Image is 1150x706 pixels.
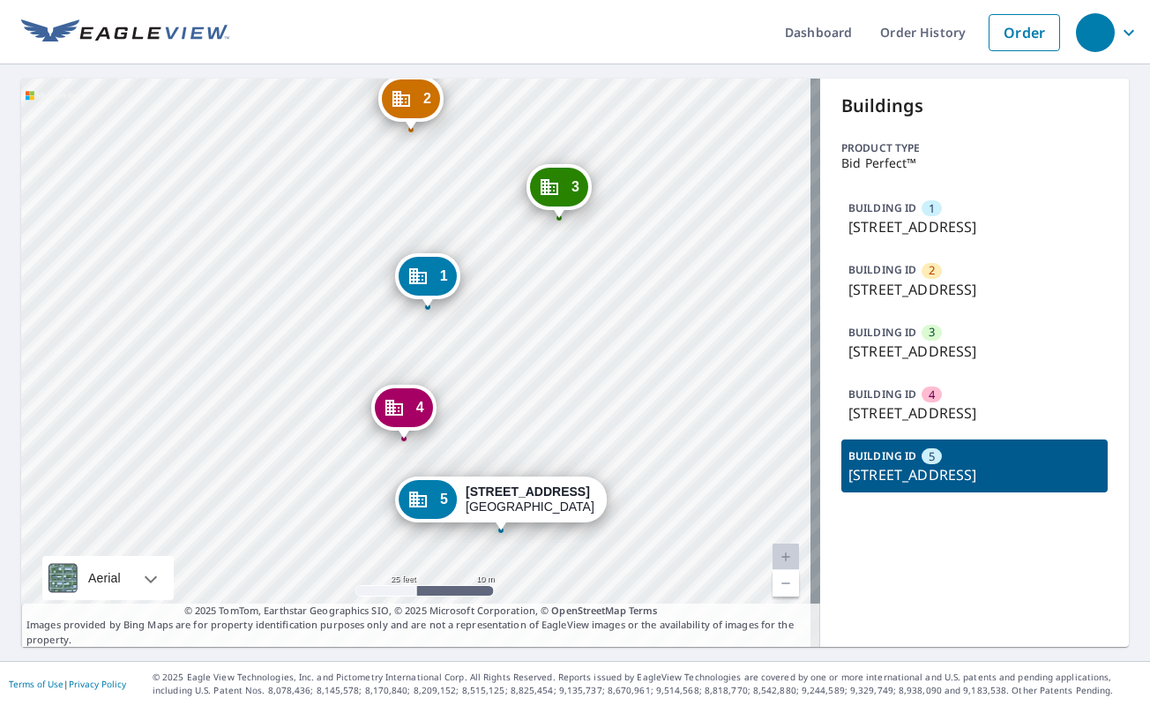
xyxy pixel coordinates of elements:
p: [STREET_ADDRESS] [848,279,1101,300]
img: EV Logo [21,19,229,46]
span: 5 [440,492,448,506]
p: BUILDING ID [848,325,916,340]
span: 4 [929,387,935,403]
div: Aerial [83,556,126,600]
span: 1 [440,269,448,282]
p: [STREET_ADDRESS] [848,341,1101,362]
span: 2 [929,262,935,279]
span: 4 [416,401,424,414]
div: Dropped pin, building 5, Commercial property, 325 Electric Ave East Pittsburgh, PA 15112 [395,477,607,531]
p: BUILDING ID [848,200,916,215]
strong: [STREET_ADDRESS] [466,484,590,499]
a: Current Level 20, Zoom In Disabled [773,544,799,570]
div: Dropped pin, building 1, Commercial property, 325 Electric Ave East Pittsburgh, PA 15112 [395,253,460,308]
a: Current Level 20, Zoom Out [773,570,799,597]
div: Aerial [42,556,174,600]
div: Dropped pin, building 4, Commercial property, 325 Electric Ave East Pittsburgh, PA 15112 [371,385,437,439]
a: Order [989,14,1060,51]
p: Buildings [841,93,1108,119]
span: 3 [571,180,579,193]
span: © 2025 TomTom, Earthstar Geographics SIO, © 2025 Microsoft Corporation, © [184,604,658,619]
p: | [9,679,126,689]
div: [GEOGRAPHIC_DATA] [466,484,594,514]
p: [STREET_ADDRESS] [848,402,1101,424]
span: 1 [929,200,935,217]
p: BUILDING ID [848,448,916,463]
div: Dropped pin, building 2, Commercial property, 325 Electric Ave East Pittsburgh, PA 15112 [378,76,444,131]
p: BUILDING ID [848,262,916,277]
span: 2 [423,92,431,105]
a: Terms [629,604,658,617]
p: © 2025 Eagle View Technologies, Inc. and Pictometry International Corp. All Rights Reserved. Repo... [153,671,1141,697]
span: 5 [929,448,935,465]
a: Terms of Use [9,678,63,690]
p: [STREET_ADDRESS] [848,464,1101,485]
a: OpenStreetMap [551,604,625,617]
div: Dropped pin, building 3, Commercial property, 325 Electric Ave East Pittsburgh, PA 15112 [526,164,592,219]
p: Bid Perfect™ [841,156,1108,170]
p: BUILDING ID [848,387,916,402]
a: Privacy Policy [69,678,126,690]
p: [STREET_ADDRESS] [848,216,1101,237]
p: Product type [841,140,1108,156]
span: 3 [929,324,935,341]
p: Images provided by Bing Maps are for property identification purposes only and are not a represen... [21,604,820,648]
